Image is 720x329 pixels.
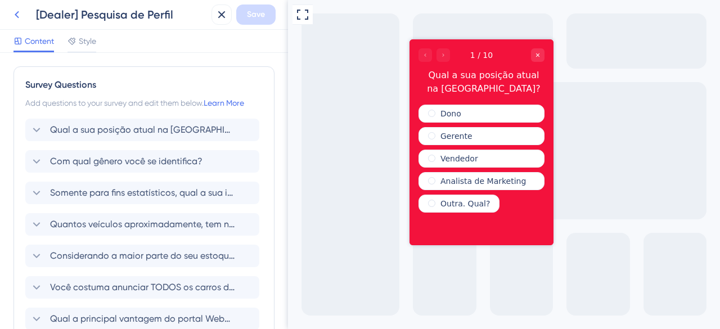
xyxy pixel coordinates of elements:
span: Somente para fins estatísticos, qual a sua idade? [50,186,236,200]
span: Qual a sua posição atual na [GEOGRAPHIC_DATA]? [50,123,236,137]
iframe: UserGuiding Survey [121,39,265,245]
span: Style [79,34,96,48]
span: Com qual gênero você se identifica? [50,155,202,168]
a: Learn More [204,98,244,107]
div: Survey Questions [25,78,263,92]
span: Content [25,34,54,48]
span: Quantos veículos aproximadamente, tem no estoque da sua loja? [50,218,236,231]
span: Save [247,8,265,21]
span: Qual a principal vantagem do portal Webmotors? [50,312,236,326]
div: Add questions to your survey and edit them below. [25,96,263,110]
button: Save [236,4,276,25]
span: Considerando a maior parte do seu estoque, qual a média de valor dos veículos à venda? [50,249,236,263]
img: launcher-image-alternative-text [3,7,24,27]
div: [Dealer] Pesquisa de Perfil [36,7,207,22]
span: Você costuma anunciar TODOS os carros do seu estoque na Webmotors? [50,281,236,294]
